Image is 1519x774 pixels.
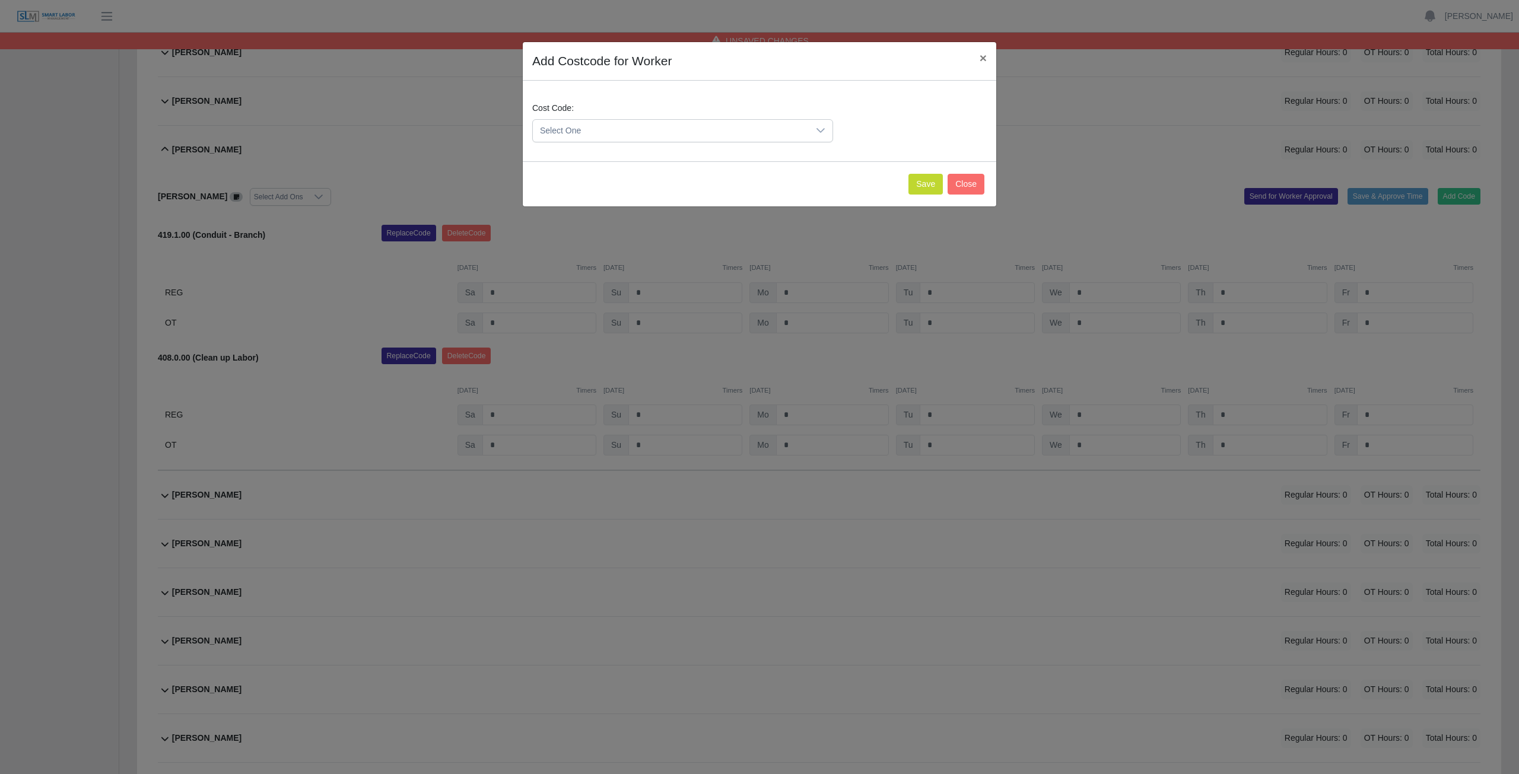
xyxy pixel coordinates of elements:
[532,52,672,71] h4: Add Costcode for Worker
[532,102,574,114] label: Cost Code:
[980,51,987,65] span: ×
[908,174,943,195] button: Save
[970,42,996,74] button: Close
[533,120,809,142] span: Select One
[948,174,984,195] button: Close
